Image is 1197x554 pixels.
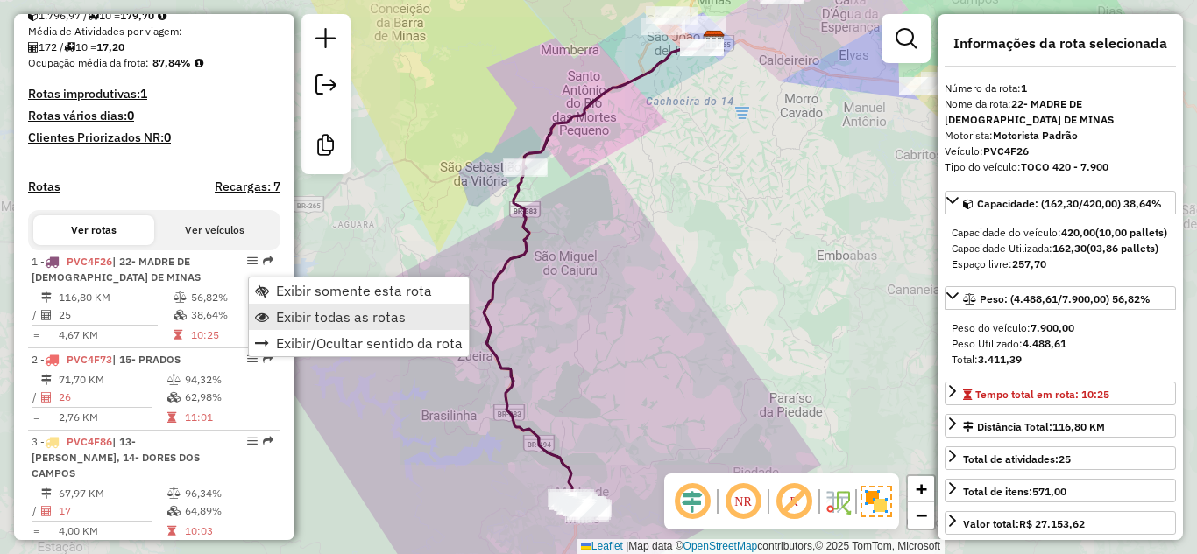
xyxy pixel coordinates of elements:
img: Exibir/Ocultar setores [861,486,892,517]
div: Capacidade Utilizada: [952,241,1169,256]
i: Meta Caixas/viagem: 1,00 Diferença: 178,70 [158,11,166,21]
strong: R$ 27.153,62 [1019,517,1085,530]
a: Total de atividades:25 [945,446,1176,470]
div: Motorista: [945,128,1176,144]
a: Exibir filtros [889,21,924,56]
div: Atividade não roteirizada - MARIA APARECIDA DE M [899,77,943,95]
span: Exibir todas as rotas [276,310,406,324]
td: 25 [58,306,173,324]
i: Tempo total em rota [167,526,176,536]
span: 3 - [32,435,200,480]
td: = [32,326,40,344]
h4: Rotas vários dias: [28,109,280,123]
td: 94,32% [184,371,273,389]
div: Total: [952,352,1169,368]
a: Exportar sessão [308,67,344,107]
a: Peso: (4.488,61/7.900,00) 56,82% [945,286,1176,310]
em: Rota exportada [263,436,273,446]
td: 10:03 [184,522,273,540]
div: Média de Atividades por viagem: [28,24,280,39]
i: Total de rotas [88,11,99,21]
div: Peso Utilizado: [952,336,1169,352]
div: 172 / 10 = [28,39,280,55]
a: Tempo total em rota: 10:25 [945,382,1176,405]
i: Total de Atividades [41,392,52,403]
li: Exibir todas as rotas [249,304,469,330]
strong: PVC4F26 [983,144,1029,158]
span: Ocupação média da frota: [28,56,149,69]
i: Total de Atividades [41,310,52,320]
td: 4,67 KM [58,326,173,344]
td: / [32,306,40,324]
li: Exibir/Ocultar sentido da rota [249,330,469,356]
i: Total de rotas [64,42,75,53]
i: Tempo total em rota [167,412,176,423]
i: Total de Atividades [41,506,52,516]
td: 17 [58,502,166,520]
strong: 257,70 [1012,257,1046,270]
div: Atividade não roteirizada - SUPERMERCADO ESKYNAO [680,39,724,56]
span: PVC4F26 [67,255,112,268]
span: | 15- PRADOS [112,353,181,366]
td: 11:01 [184,409,273,426]
span: Exibir somente esta rota [276,284,432,298]
i: % de utilização do peso [167,375,181,385]
div: Distância Total: [963,419,1105,435]
h4: Rotas improdutivas: [28,87,280,102]
span: 1 - [32,255,201,284]
em: Rota exportada [263,256,273,266]
div: Veículo: [945,144,1176,159]
span: 116,80 KM [1052,420,1105,433]
em: Opções [247,354,258,364]
span: PVC4F86 [67,435,112,448]
td: 62,98% [184,389,273,406]
i: Distância Total [41,375,52,385]
td: / [32,502,40,520]
strong: 0 [127,108,134,123]
td: 4,00 KM [58,522,166,540]
i: Total de Atividades [28,42,39,53]
strong: (03,86 pallets) [1087,242,1158,255]
td: = [32,522,40,540]
div: Nome da rota: [945,96,1176,128]
strong: (10,00 pallets) [1095,226,1167,239]
div: Número da rota: [945,81,1176,96]
i: % de utilização da cubagem [174,310,187,320]
div: Capacidade: (162,30/420,00) 38,64% [945,218,1176,279]
img: Fluxo de ruas [824,487,852,515]
strong: 1 [1021,81,1027,95]
div: Atividade não roteirizada - EDER TRINDADE ZIM 50 [682,16,726,33]
strong: 179,70 [120,9,154,22]
i: Tempo total em rota [174,330,182,340]
a: Zoom out [908,502,934,529]
div: Peso: (4.488,61/7.900,00) 56,82% [945,313,1176,375]
a: Capacidade: (162,30/420,00) 38,64% [945,191,1176,214]
a: Zoom in [908,476,934,502]
div: Atividade não roteirizada - ATAUALPA BRAZ DE OLI [655,7,698,25]
strong: 22- MADRE DE [DEMOGRAPHIC_DATA] DE MINAS [945,97,1114,126]
strong: 3.411,39 [978,353,1022,366]
a: Leaflet [581,540,623,552]
span: + [916,478,927,500]
strong: 87,84% [152,56,191,69]
td: 56,82% [190,289,273,306]
i: Distância Total [41,292,52,303]
h4: Clientes Priorizados NR: [28,130,280,145]
em: Opções [247,256,258,266]
span: 2 - [32,353,181,366]
button: Ver rotas [33,215,154,245]
strong: 1 [140,86,147,102]
div: Espaço livre: [952,256,1169,272]
em: Opções [247,436,258,446]
strong: 571,00 [1032,485,1066,498]
div: Atividade não roteirizada - LIDIANE KELLY PASSAR [641,18,685,35]
td: 26 [58,389,166,406]
strong: 420,00 [1061,226,1095,239]
span: Ocultar NR [722,480,764,522]
div: Atividade não roteirizada - ARIELMA SANTOS CERQU [937,67,981,85]
td: 64,89% [184,502,273,520]
h4: Recargas: 7 [215,179,280,194]
i: Distância Total [41,488,52,499]
div: 1.796,97 / 10 = [28,8,280,24]
i: Cubagem total roteirizado [28,11,39,21]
